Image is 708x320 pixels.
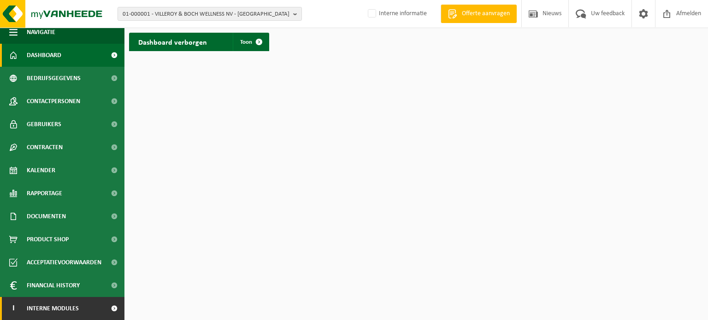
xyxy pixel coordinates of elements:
[27,67,81,90] span: Bedrijfsgegevens
[27,90,80,113] span: Contactpersonen
[27,251,101,274] span: Acceptatievoorwaarden
[240,39,252,45] span: Toon
[9,297,18,320] span: I
[27,21,55,44] span: Navigatie
[27,274,80,297] span: Financial History
[27,228,69,251] span: Product Shop
[27,44,61,67] span: Dashboard
[27,182,62,205] span: Rapportage
[123,7,289,21] span: 01-000001 - VILLEROY & BOCH WELLNESS NV - [GEOGRAPHIC_DATA]
[27,297,79,320] span: Interne modules
[129,33,216,51] h2: Dashboard verborgen
[27,159,55,182] span: Kalender
[441,5,517,23] a: Offerte aanvragen
[27,205,66,228] span: Documenten
[366,7,427,21] label: Interne informatie
[27,113,61,136] span: Gebruikers
[27,136,63,159] span: Contracten
[460,9,512,18] span: Offerte aanvragen
[233,33,268,51] a: Toon
[118,7,302,21] button: 01-000001 - VILLEROY & BOCH WELLNESS NV - [GEOGRAPHIC_DATA]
